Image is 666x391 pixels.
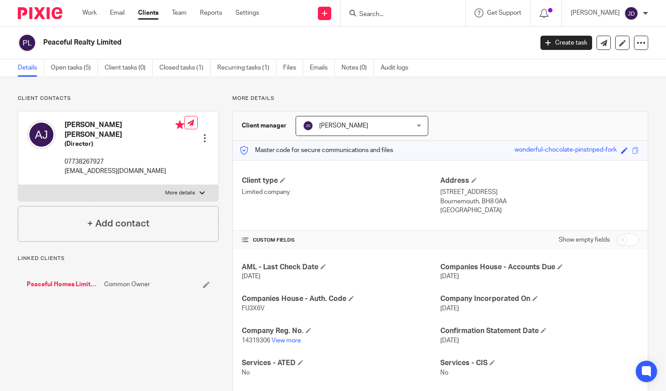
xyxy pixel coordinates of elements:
[440,294,639,304] h4: Company Incorporated On
[440,305,459,312] span: [DATE]
[440,176,639,185] h4: Address
[440,370,448,376] span: No
[242,176,440,185] h4: Client type
[341,59,374,77] a: Notes (0)
[242,358,440,368] h4: Services - ATED
[515,145,617,156] div: wonderful-chocolate-pinstriped-fork
[540,36,592,50] a: Create task
[440,197,639,206] p: Bournemouth, BH8 0AA
[172,8,187,17] a: Team
[242,305,264,312] span: FU3X6V
[381,59,415,77] a: Audit logs
[43,38,430,47] h2: Peaceful Realty Limited
[242,121,287,130] h3: Client manager
[232,95,648,102] p: More details
[165,189,195,197] p: More details
[105,59,153,77] a: Client tasks (0)
[440,188,639,197] p: [STREET_ADDRESS]
[27,280,100,289] a: Peaceful Homes Limited - [PERSON_NAME]
[440,358,639,368] h4: Services - CIS
[242,237,440,244] h4: CUSTOM FIELDS
[303,120,313,131] img: svg%3E
[110,8,125,17] a: Email
[272,337,301,344] a: View more
[242,273,260,280] span: [DATE]
[27,120,56,149] img: svg%3E
[440,206,639,215] p: [GEOGRAPHIC_DATA]
[242,337,270,344] span: 14319306
[87,217,150,230] h4: + Add contact
[440,326,639,336] h4: Confirmation Statement Date
[65,167,184,176] p: [EMAIL_ADDRESS][DOMAIN_NAME]
[18,59,44,77] a: Details
[240,146,393,155] p: Master code for secure communications and files
[440,273,459,280] span: [DATE]
[18,33,37,52] img: svg%3E
[175,120,184,129] i: Primary
[319,123,368,129] span: [PERSON_NAME]
[559,235,610,244] label: Show empty fields
[236,8,259,17] a: Settings
[217,59,276,77] a: Recurring tasks (1)
[18,95,219,102] p: Client contacts
[624,6,638,21] img: svg%3E
[138,8,158,17] a: Clients
[242,188,440,197] p: Limited company
[440,263,639,272] h4: Companies House - Accounts Due
[65,157,184,166] p: 07738267927
[65,120,184,140] h4: [PERSON_NAME] [PERSON_NAME]
[82,8,97,17] a: Work
[242,370,250,376] span: No
[358,11,439,19] input: Search
[51,59,98,77] a: Open tasks (5)
[283,59,303,77] a: Files
[571,8,620,17] p: [PERSON_NAME]
[310,59,335,77] a: Emails
[104,280,150,289] span: Common Owner
[487,10,521,16] span: Get Support
[65,140,184,148] h5: (Director)
[242,326,440,336] h4: Company Reg. No.
[18,255,219,262] p: Linked clients
[159,59,211,77] a: Closed tasks (1)
[242,294,440,304] h4: Companies House - Auth. Code
[242,263,440,272] h4: AML - Last Check Date
[18,7,62,19] img: Pixie
[440,337,459,344] span: [DATE]
[200,8,222,17] a: Reports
